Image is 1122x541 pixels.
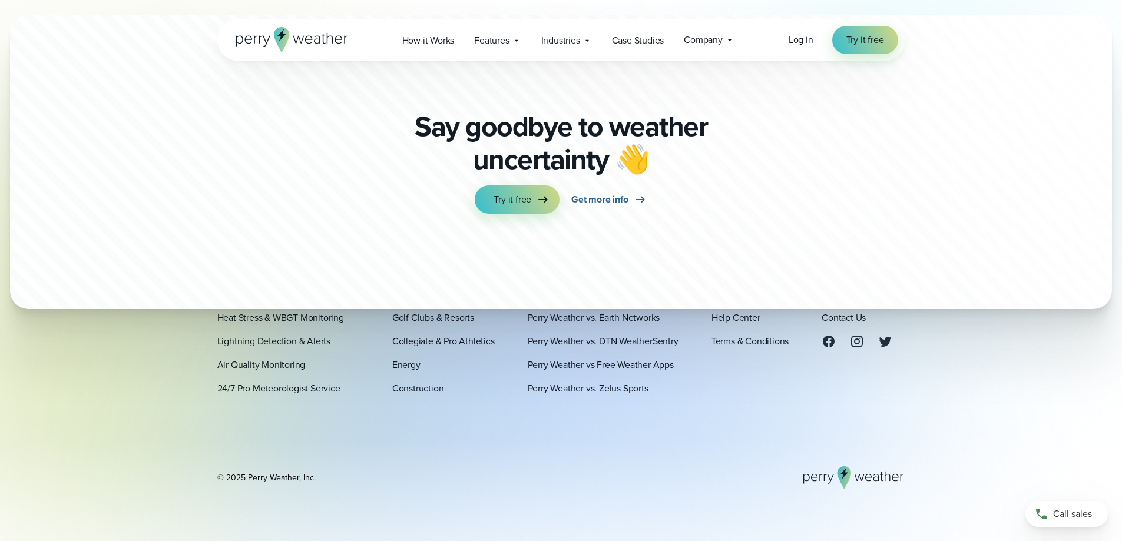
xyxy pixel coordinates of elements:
[711,310,760,324] a: Help Center
[571,192,628,207] span: Get more info
[602,28,674,52] a: Case Studies
[217,381,340,395] a: 24/7 Pro Meteorologist Service
[711,334,789,348] a: Terms & Conditions
[822,310,866,324] a: Contact Us
[217,357,306,371] a: Air Quality Monitoring
[392,310,474,324] a: Golf Clubs & Resorts
[474,34,509,48] span: Features
[846,33,884,47] span: Try it free
[411,110,712,176] p: Say goodbye to weather uncertainty 👋
[217,472,316,483] div: © 2025 Perry Weather, Inc.
[528,310,660,324] a: Perry Weather vs. Earth Networks
[494,192,531,207] span: Try it free
[217,310,344,324] a: Heat Stress & WBGT Monitoring
[832,26,898,54] a: Try it free
[392,357,421,371] a: Energy
[789,33,813,47] a: Log in
[612,34,664,48] span: Case Studies
[1025,501,1108,527] a: Call sales
[528,357,674,371] a: Perry Weather vs Free Weather Apps
[1053,507,1092,521] span: Call sales
[402,34,455,48] span: How it Works
[475,185,560,214] a: Try it free
[571,185,647,214] a: Get more info
[217,334,330,348] a: Lightning Detection & Alerts
[528,334,679,348] a: Perry Weather vs. DTN WeatherSentry
[392,28,465,52] a: How it Works
[392,334,495,348] a: Collegiate & Pro Athletics
[528,381,648,395] a: Perry Weather vs. Zelus Sports
[684,33,723,47] span: Company
[392,381,444,395] a: Construction
[541,34,580,48] span: Industries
